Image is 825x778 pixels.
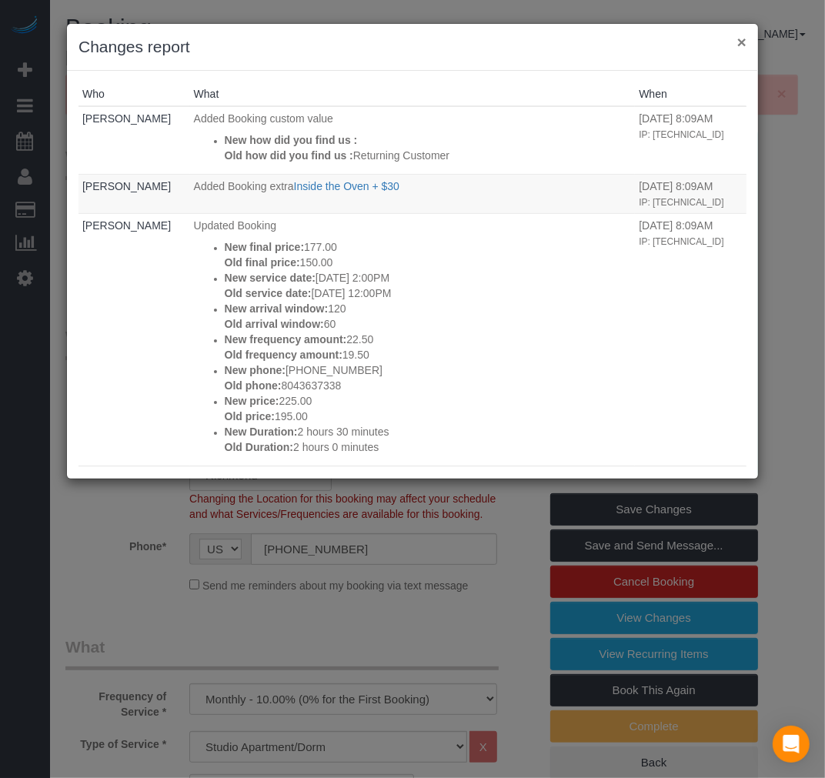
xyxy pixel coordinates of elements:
[82,219,171,232] a: [PERSON_NAME]
[225,270,632,285] p: [DATE] 2:00PM
[225,410,275,422] strong: Old price:
[194,219,276,232] span: Updated Booking
[225,301,632,316] p: 120
[78,213,190,466] td: Who
[225,441,293,453] strong: Old Duration:
[225,148,632,163] p: Returning Customer
[639,197,723,208] small: IP: [TECHNICAL_ID]
[190,82,636,106] th: What
[225,378,632,393] p: 8043637338
[225,362,632,378] p: [PHONE_NUMBER]
[635,213,747,466] td: When
[225,285,632,301] p: [DATE] 12:00PM
[225,426,298,438] strong: New Duration:
[225,333,347,346] strong: New frequency amount:
[635,466,747,496] td: When
[225,439,632,455] p: 2 hours 0 minutes
[78,174,190,213] td: Who
[194,112,333,125] span: Added Booking custom value
[737,34,747,50] button: ×
[225,239,632,255] p: 177.00
[225,379,282,392] strong: Old phone:
[773,726,810,763] div: Open Intercom Messenger
[225,364,286,376] strong: New phone:
[194,180,294,192] span: Added Booking extra
[190,466,636,496] td: What
[225,256,300,269] strong: Old final price:
[190,174,636,213] td: What
[225,316,632,332] p: 60
[225,149,353,162] strong: Old how did you find us :
[225,409,632,424] p: 195.00
[225,424,632,439] p: 2 hours 30 minutes
[225,255,632,270] p: 150.00
[190,106,636,174] td: What
[225,349,342,361] strong: Old frequency amount:
[225,302,329,315] strong: New arrival window:
[225,318,324,330] strong: Old arrival window:
[67,24,758,479] sui-modal: Changes report
[225,332,632,347] p: 22.50
[78,106,190,174] td: Who
[635,82,747,106] th: When
[639,236,723,247] small: IP: [TECHNICAL_ID]
[635,106,747,174] td: When
[294,180,399,192] a: Inside the Oven + $30
[635,174,747,213] td: When
[639,129,723,140] small: IP: [TECHNICAL_ID]
[78,82,190,106] th: Who
[225,241,304,253] strong: New final price:
[82,112,171,125] a: [PERSON_NAME]
[78,35,747,58] h3: Changes report
[190,213,636,466] td: What
[225,393,632,409] p: 225.00
[225,347,632,362] p: 19.50
[225,272,316,284] strong: New service date:
[82,180,171,192] a: [PERSON_NAME]
[78,466,190,496] td: Who
[225,287,312,299] strong: Old service date:
[225,134,358,146] strong: New how did you find us :
[225,395,279,407] strong: New price:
